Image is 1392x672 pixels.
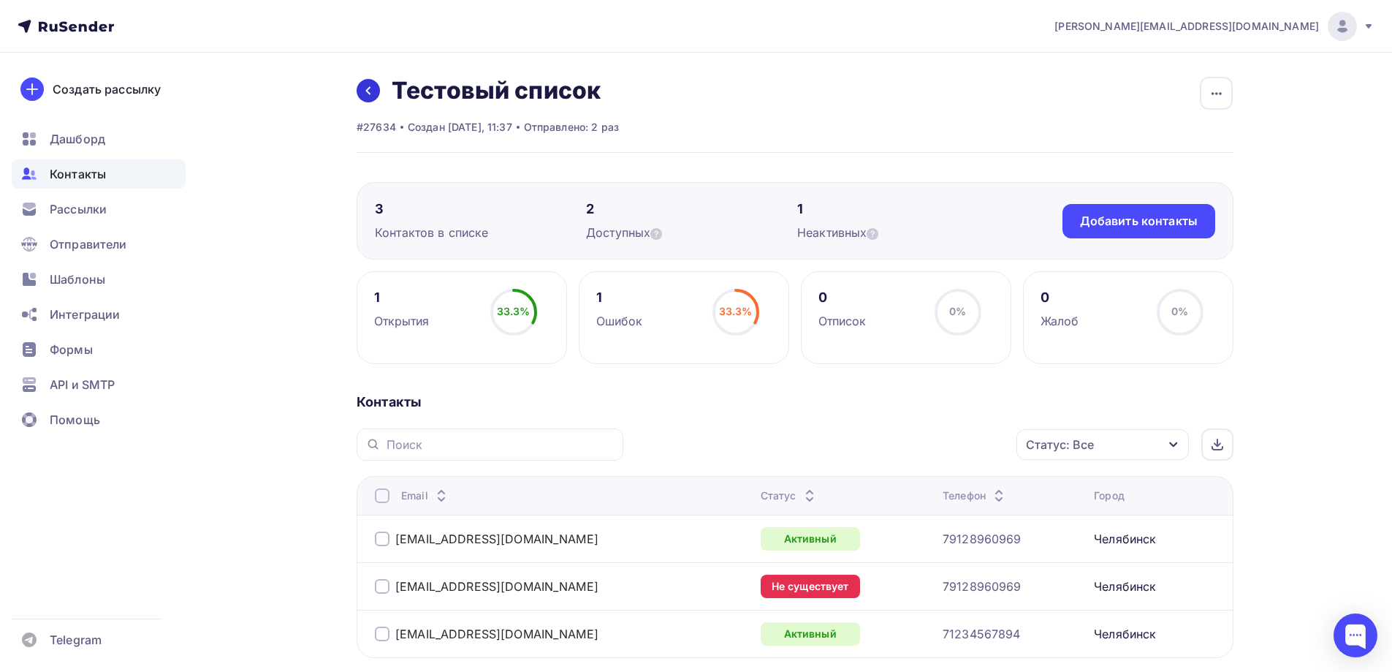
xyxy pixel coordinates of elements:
span: Telegram [50,631,102,649]
div: Не существует [761,575,860,598]
div: Email [401,488,450,503]
a: Формы [12,335,186,364]
a: [PERSON_NAME][EMAIL_ADDRESS][DOMAIN_NAME] [1054,12,1374,41]
span: Интеграции [50,306,120,323]
a: [EMAIL_ADDRESS][DOMAIN_NAME] [395,627,598,641]
span: 0% [949,305,966,317]
a: Шаблоны [12,265,186,294]
div: Создан [DATE], 11:37 [408,120,512,135]
span: 33.3% [719,305,753,317]
span: API и SMTP [50,376,115,393]
div: Контакты [357,393,1233,411]
div: Неактивных [797,224,1008,241]
a: Отправители [12,230,186,259]
div: 1 [596,289,643,306]
div: Доступных [586,224,797,241]
span: [PERSON_NAME][EMAIL_ADDRESS][DOMAIN_NAME] [1054,19,1319,34]
div: Челябинск [1094,625,1156,643]
div: Челябинск [1094,530,1156,548]
div: 0 [1041,289,1079,306]
a: 79128960969 [943,530,1022,548]
a: [EMAIL_ADDRESS][DOMAIN_NAME] [395,579,598,594]
a: Дашборд [12,124,186,154]
h2: Тестовый список [392,76,601,105]
span: 0% [1171,305,1188,317]
a: Контакты [12,159,186,189]
div: Контактов в списке [375,224,586,241]
button: Статус: Все [1016,429,1190,461]
span: Контакты [50,165,106,183]
span: Отправители [50,235,127,253]
div: Статус [761,488,818,503]
span: Дашборд [50,130,105,148]
div: Челябинск [1094,578,1156,595]
a: Рассылки [12,195,186,224]
span: Шаблоны [50,271,105,288]
a: [EMAIL_ADDRESS][DOMAIN_NAME] [395,532,598,546]
span: 33.3% [497,305,530,317]
div: Отписок [818,312,867,330]
a: 79128960969 [943,578,1022,595]
div: Создать рассылку [53,80,161,98]
div: Добавить контакты [1080,213,1198,230]
span: Помощь [50,411,100,429]
div: Статус: Все [1026,436,1094,453]
div: 1 [797,200,1008,218]
input: Поиск [387,437,615,453]
span: Формы [50,341,93,358]
div: #27634 [357,120,396,135]
div: Активный [761,527,860,551]
div: Отправлено: 2 раз [524,120,619,135]
div: 3 [375,200,586,218]
div: 2 [586,200,797,218]
a: 71234567894 [943,625,1021,643]
div: Город [1094,488,1125,503]
div: Жалоб [1041,312,1079,330]
div: Открытия [374,312,430,330]
div: Ошибок [596,312,643,330]
span: Рассылки [50,200,107,218]
div: Активный [761,622,860,646]
div: Телефон [943,488,1008,503]
div: 1 [374,289,430,306]
div: 0 [818,289,867,306]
